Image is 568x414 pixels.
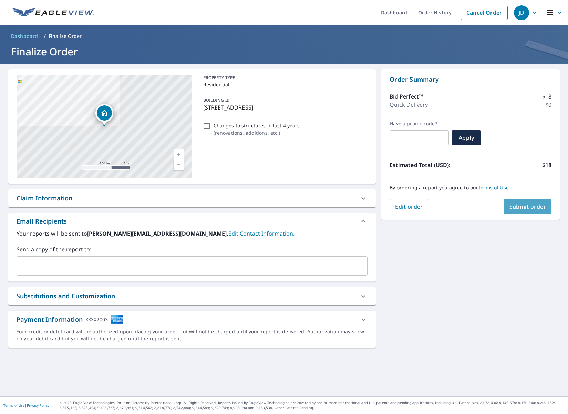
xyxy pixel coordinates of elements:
[17,194,73,203] div: Claim Information
[60,400,565,411] p: © 2025 Eagle View Technologies, Inc. and Pictometry International Corp. All Rights Reserved. Repo...
[395,203,423,210] span: Edit order
[390,121,449,127] label: Have a promo code?
[203,75,365,81] p: PROPERTY TYPE
[27,403,49,408] a: Privacy Policy
[3,403,49,407] p: |
[203,81,365,88] p: Residential
[12,8,94,18] img: EV Logo
[8,44,560,59] h1: Finalize Order
[8,31,560,42] nav: breadcrumb
[545,101,551,109] p: $0
[44,32,46,40] li: /
[504,199,552,214] button: Submit order
[542,92,551,101] p: $18
[17,217,67,226] div: Email Recipients
[17,291,115,301] div: Substitutions and Customization
[87,230,228,237] b: [PERSON_NAME][EMAIL_ADDRESS][DOMAIN_NAME].
[8,213,376,229] div: Email Recipients
[203,103,365,112] p: [STREET_ADDRESS]
[457,134,475,142] span: Apply
[17,245,368,253] label: Send a copy of the report to:
[542,161,551,169] p: $18
[17,315,124,324] div: Payment Information
[85,315,108,324] div: XXXX2003
[390,92,423,101] p: Bid Perfect™
[3,403,25,408] a: Terms of Use
[390,185,551,191] p: By ordering a report you agree to our
[8,31,41,42] a: Dashboard
[509,203,546,210] span: Submit order
[8,287,376,305] div: Substitutions and Customization
[461,6,508,20] a: Cancel Order
[214,122,300,129] p: Changes to structures in last 4 years
[390,75,551,84] p: Order Summary
[95,104,113,125] div: Dropped pin, building 1, Residential property, 1729 South Rd Kingston, RI 02881
[203,97,230,103] p: BUILDING ID
[111,315,124,324] img: cardImage
[17,328,368,342] div: Your credit or debit card will be authorized upon placing your order, but will not be charged unt...
[174,149,184,159] a: Current Level 17, Zoom In
[49,33,82,40] p: Finalize Order
[514,5,529,20] div: JD
[390,161,471,169] p: Estimated Total (USD):
[478,184,509,191] a: Terms of Use
[174,159,184,170] a: Current Level 17, Zoom Out
[214,129,300,136] p: ( renovations, additions, etc. )
[11,33,38,40] span: Dashboard
[452,130,481,145] button: Apply
[8,189,376,207] div: Claim Information
[228,230,295,237] a: EditContactInfo
[17,229,368,238] label: Your reports will be sent to
[390,101,428,109] p: Quick Delivery
[8,311,376,328] div: Payment InformationXXXX2003cardImage
[390,199,428,214] button: Edit order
